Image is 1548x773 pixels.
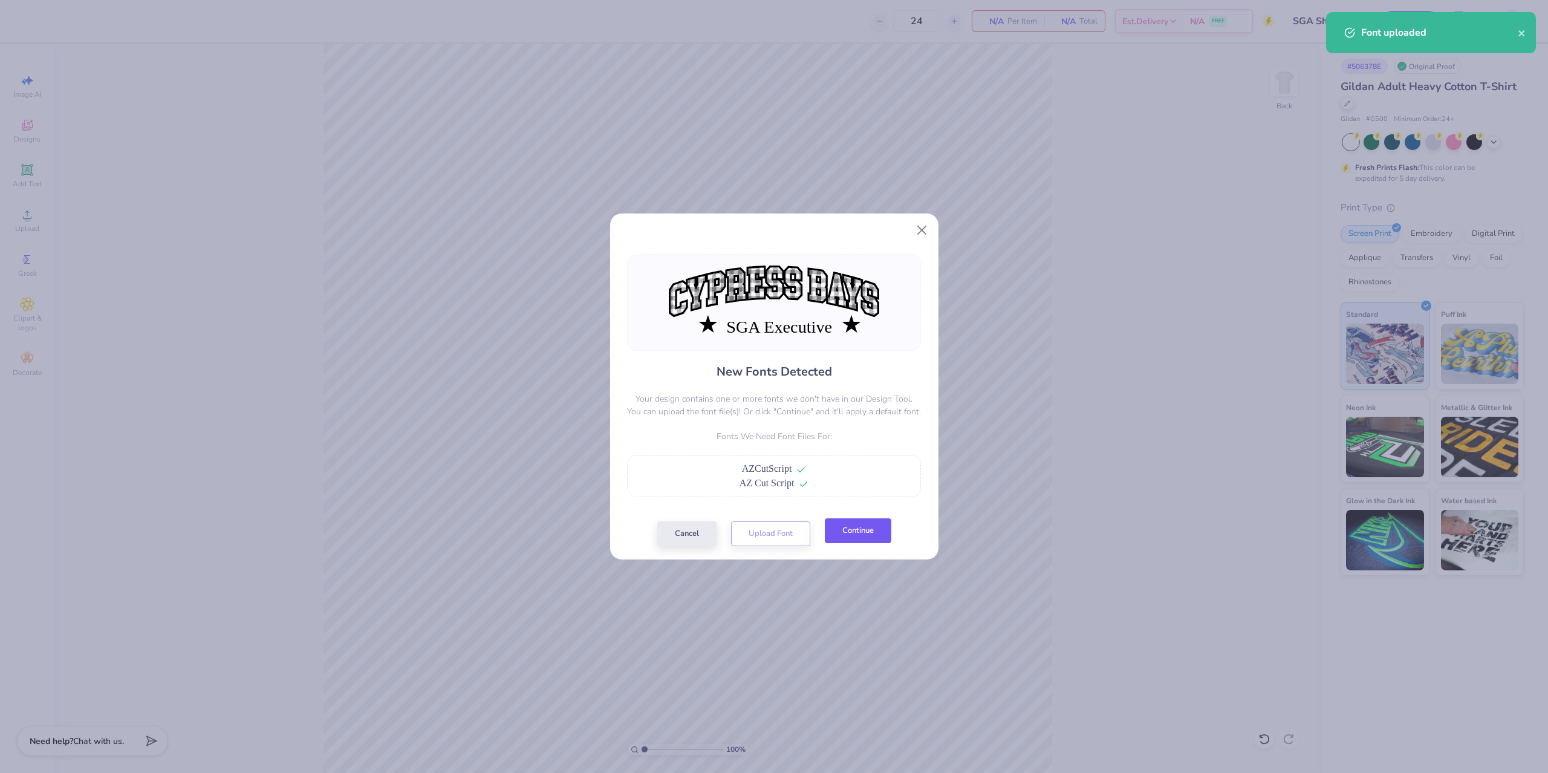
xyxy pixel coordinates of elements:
p: Your design contains one or more fonts we don't have in our Design Tool. You can upload the font ... [627,393,921,418]
span: AZ Cut Script [740,478,795,488]
p: Fonts We Need Font Files For: [627,430,921,443]
div: Font uploaded [1361,25,1518,40]
span: AZCutScript [742,463,792,474]
button: Cancel [657,521,717,546]
button: close [1518,25,1526,40]
button: Close [910,218,933,241]
button: Continue [825,518,891,543]
h4: New Fonts Detected [717,363,832,380]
